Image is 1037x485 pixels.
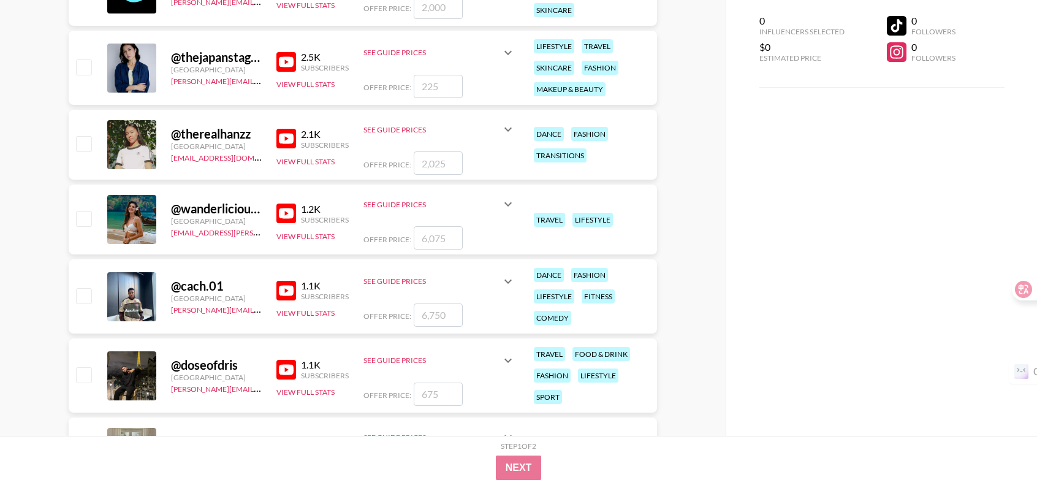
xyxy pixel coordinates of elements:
div: skincare [534,3,574,17]
button: View Full Stats [276,1,335,10]
div: Estimated Price [759,53,845,63]
button: View Full Stats [276,308,335,318]
div: See Guide Prices [363,433,501,442]
div: See Guide Prices [363,277,501,286]
span: Offer Price: [363,4,411,13]
div: Subscribers [301,140,349,150]
input: 225 [414,75,463,98]
div: [GEOGRAPHIC_DATA] [171,373,262,382]
div: 2.1K [301,128,349,140]
span: Offer Price: [363,235,411,244]
div: Followers [911,27,955,36]
img: YouTube [276,360,296,380]
input: 2,025 [414,151,463,175]
div: fashion [534,369,571,383]
div: comedy [534,311,571,325]
input: 675 [414,383,463,406]
button: View Full Stats [276,80,335,89]
div: lifestyle [534,39,574,53]
button: View Full Stats [276,232,335,241]
div: @ cach.01 [171,278,262,294]
div: See Guide Prices [363,38,515,67]
a: [EMAIL_ADDRESS][DOMAIN_NAME] [171,151,294,162]
div: 1.2K [301,203,349,215]
div: See Guide Prices [363,115,515,144]
div: @ therealhanzz [171,126,262,142]
div: [GEOGRAPHIC_DATA] [171,65,262,74]
span: Offer Price: [363,83,411,92]
div: See Guide Prices [363,125,501,134]
div: See Guide Prices [363,48,501,57]
input: 6,075 [414,226,463,250]
img: YouTube [276,281,296,300]
div: lifestyle [534,289,574,304]
div: $0 [759,41,845,53]
div: 1.1K [301,280,349,292]
div: skincare [534,61,574,75]
div: [GEOGRAPHIC_DATA] [171,294,262,303]
img: YouTube [276,204,296,223]
div: @ wanderlicious.[PERSON_NAME] [171,201,262,216]
div: Subscribers [301,292,349,301]
button: Next [496,456,542,480]
img: YouTube [276,129,296,148]
div: 2.5K [301,51,349,63]
div: Subscribers [301,63,349,72]
div: See Guide Prices [363,267,515,296]
div: See Guide Prices [363,422,515,452]
input: 6,750 [414,304,463,327]
div: food & drink [572,347,630,361]
div: Subscribers [301,371,349,380]
div: See Guide Prices [363,356,501,365]
div: @ thejapanstagram [171,50,262,65]
div: fashion [571,127,608,141]
div: makeup & beauty [534,82,606,96]
div: travel [534,213,565,227]
div: fitness [582,289,615,304]
div: dance [534,127,564,141]
div: fashion [582,61,618,75]
div: Influencers Selected [759,27,845,36]
div: See Guide Prices [363,346,515,375]
div: sport [534,390,562,404]
div: Subscribers [301,215,349,224]
div: See Guide Prices [363,200,501,209]
span: Offer Price: [363,160,411,169]
a: [EMAIL_ADDRESS][PERSON_NAME][DOMAIN_NAME] [171,226,352,237]
a: [PERSON_NAME][EMAIL_ADDRESS][DOMAIN_NAME] [171,303,352,315]
div: See Guide Prices [363,189,515,219]
div: 0 [911,41,955,53]
div: fashion [571,268,608,282]
span: Offer Price: [363,311,411,321]
div: travel [582,39,613,53]
div: [GEOGRAPHIC_DATA] [171,142,262,151]
div: [GEOGRAPHIC_DATA] [171,216,262,226]
div: lifestyle [578,369,618,383]
div: Step 1 of 2 [501,441,536,451]
img: YouTube [276,52,296,72]
div: 0 [759,15,845,27]
a: [PERSON_NAME][EMAIL_ADDRESS][DOMAIN_NAME] [171,382,352,394]
div: dance [534,268,564,282]
div: transitions [534,148,587,162]
div: @ miacaven [171,434,262,449]
iframe: Drift Widget Chat Controller [976,424,1022,470]
div: travel [534,347,565,361]
div: lifestyle [572,213,613,227]
span: Offer Price: [363,391,411,400]
a: [PERSON_NAME][EMAIL_ADDRESS][PERSON_NAME][DOMAIN_NAME] [171,74,411,86]
div: Followers [911,53,955,63]
button: View Full Stats [276,388,335,397]
button: View Full Stats [276,157,335,166]
div: 1.1K [301,359,349,371]
div: 0 [911,15,955,27]
div: @ doseofdris [171,357,262,373]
